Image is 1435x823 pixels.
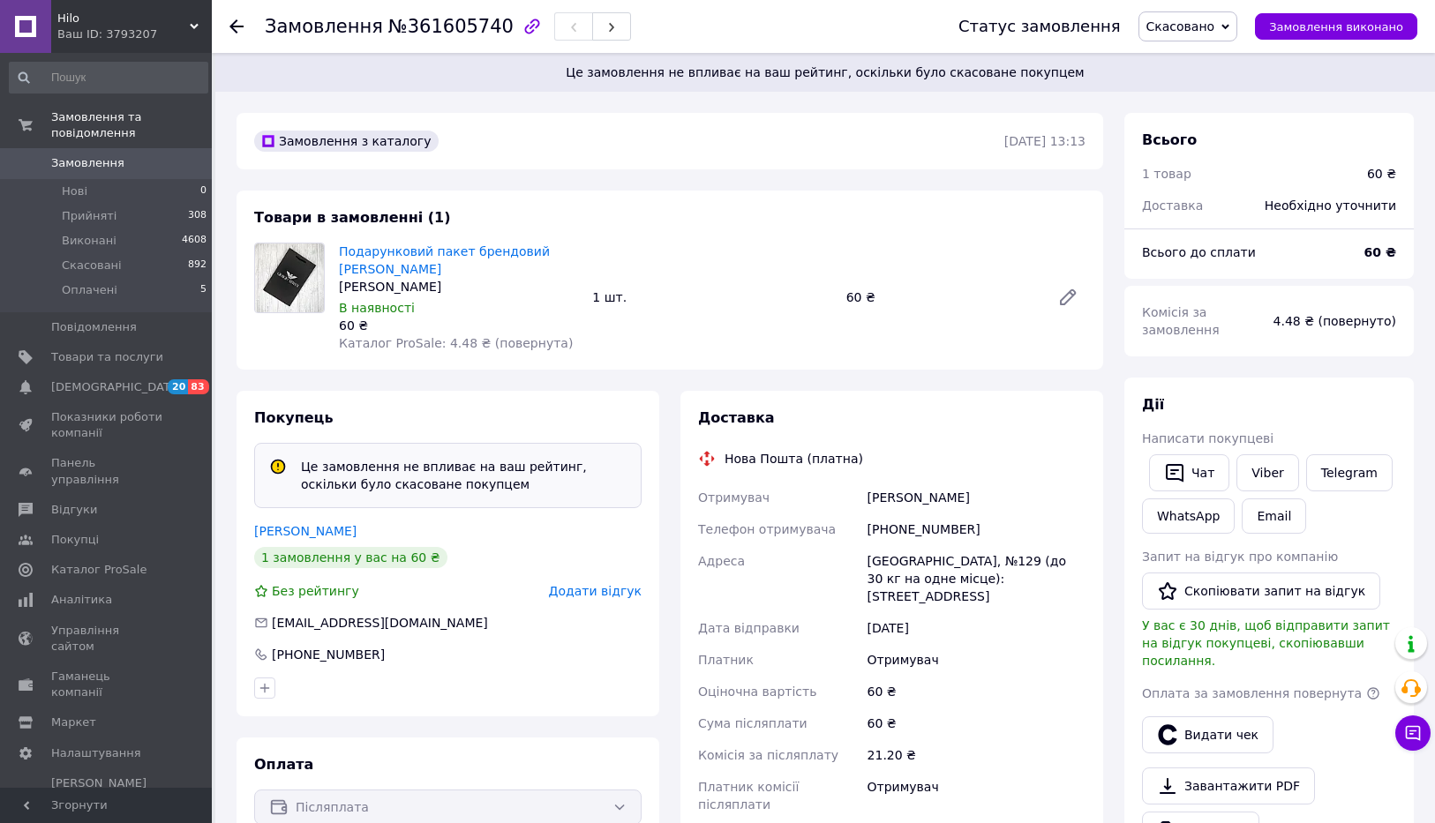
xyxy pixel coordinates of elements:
[698,716,808,730] span: Сума післяплати
[958,18,1121,35] div: Статус замовлення
[254,409,334,426] span: Покупець
[51,715,96,730] span: Маркет
[62,258,122,273] span: Скасовані
[1142,245,1256,259] span: Всього до сплати
[1255,13,1417,40] button: Замовлення виконано
[62,208,116,224] span: Прийняті
[720,450,868,468] div: Нова Пошта (платна)
[864,771,1089,820] div: Отримувач
[1142,767,1315,804] a: Завантажити PDF
[864,545,1089,612] div: [GEOGRAPHIC_DATA], №129 (до 30 кг на одне місце): [STREET_ADDRESS]
[255,243,324,312] img: Подарунковий пакет брендовий Giorgio Armаni
[698,653,754,667] span: Платник
[1142,716,1273,753] button: Видати чек
[698,409,775,426] span: Доставка
[698,621,800,635] span: Дата відправки
[1269,20,1403,34] span: Замовлення виконано
[864,644,1089,676] div: Отримувач
[864,739,1089,771] div: 21.20 ₴
[1004,134,1086,148] time: [DATE] 13:13
[1142,131,1197,148] span: Всього
[254,756,313,773] span: Оплата
[62,233,116,249] span: Виконані
[57,11,190,26] span: Hilo
[51,502,97,518] span: Відгуки
[254,524,357,538] a: [PERSON_NAME]
[698,554,745,568] span: Адреса
[51,623,163,655] span: Управління сайтом
[1149,454,1229,491] button: Чат
[254,547,447,568] div: 1 замовлення у вас на 60 ₴
[339,317,578,334] div: 60 ₴
[1142,572,1380,610] button: Скопіювати запит на відгук
[182,233,207,249] span: 4608
[698,780,799,812] span: Платник комісії післяплати
[272,584,359,598] span: Без рейтингу
[9,62,208,94] input: Пошук
[864,513,1089,545] div: [PHONE_NUMBER]
[62,282,117,298] span: Оплачені
[1142,167,1191,181] span: 1 товар
[839,285,1043,310] div: 60 ₴
[864,612,1089,644] div: [DATE]
[1395,715,1431,751] button: Чат з покупцем
[188,379,208,394] span: 83
[200,282,207,298] span: 5
[270,646,387,663] div: [PHONE_NUMBER]
[1236,454,1298,491] a: Viber
[698,748,838,762] span: Комісія за післяплату
[1142,431,1273,445] span: Написати покупцеві
[1142,498,1235,534] a: WhatsApp
[51,109,212,141] span: Замовлення та повідомлення
[51,155,124,171] span: Замовлення
[1142,305,1220,337] span: Комісія за замовлення
[1242,498,1306,534] button: Email
[1306,454,1393,491] a: Telegram
[51,532,99,548] span: Покупці
[339,278,578,296] div: [PERSON_NAME]
[168,379,188,394] span: 20
[698,522,836,536] span: Телефон отримувача
[200,183,207,199] span: 0
[265,16,383,37] span: Замовлення
[1364,245,1396,259] b: 60 ₴
[1367,165,1396,183] div: 60 ₴
[585,285,838,310] div: 1 шт.
[339,301,415,315] span: В наявності
[339,336,573,350] span: Каталог ProSale: 4.48 ₴ (повернута)
[1146,19,1215,34] span: Скасовано
[1142,618,1390,668] span: У вас є 30 днів, щоб відправити запит на відгук покупцеві, скопіювавши посилання.
[698,490,770,505] span: Отримувач
[1142,686,1362,700] span: Оплата за замовлення повернута
[1254,186,1407,225] div: Необхідно уточнити
[62,183,87,199] span: Нові
[864,676,1089,707] div: 60 ₴
[1142,396,1164,413] span: Дії
[51,319,137,335] span: Повідомлення
[188,208,207,224] span: 308
[51,409,163,441] span: Показники роботи компанії
[254,209,451,226] span: Товари в замовленні (1)
[57,26,212,42] div: Ваш ID: 3793207
[1273,314,1396,328] span: 4.48 ₴ (повернуто)
[864,707,1089,739] div: 60 ₴
[51,455,163,487] span: Панель управління
[188,258,207,273] span: 892
[51,745,141,761] span: Налаштування
[51,349,163,365] span: Товари та послуги
[1050,280,1086,315] a: Редагувати
[51,379,182,395] span: [DEMOGRAPHIC_DATA]
[698,685,816,699] span: Оціночна вартість
[388,16,514,37] span: №361605740
[1142,198,1203,213] span: Доставка
[294,458,634,493] div: Це замовлення не впливає на ваш рейтинг, оскільки було скасоване покупцем
[1142,550,1338,564] span: Запит на відгук про компанію
[237,64,1414,81] span: Це замовлення не впливає на ваш рейтинг, оскільки було скасоване покупцем
[864,482,1089,513] div: [PERSON_NAME]
[51,669,163,700] span: Гаманець компанії
[51,562,147,578] span: Каталог ProSale
[229,18,244,35] div: Повернутися назад
[549,584,642,598] span: Додати відгук
[339,244,550,276] a: Подарунковий пакет брендовий [PERSON_NAME]
[272,616,488,630] span: [EMAIL_ADDRESS][DOMAIN_NAME]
